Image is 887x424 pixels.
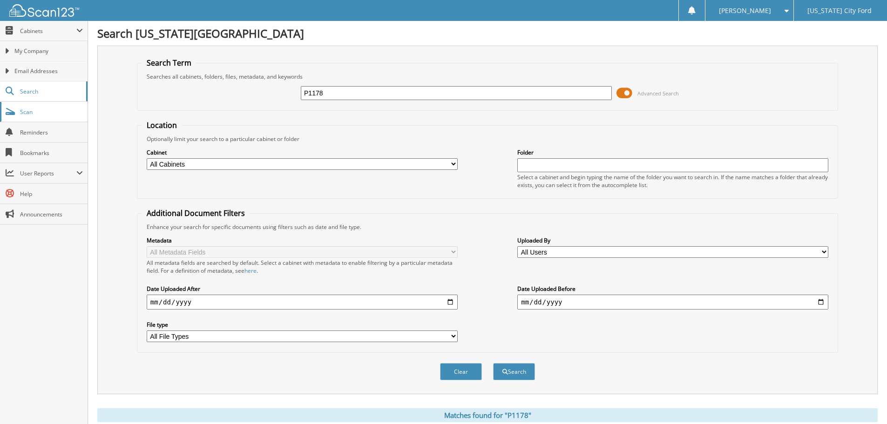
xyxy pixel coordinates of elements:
[142,120,182,130] legend: Location
[840,379,887,424] iframe: Chat Widget
[20,210,83,218] span: Announcements
[20,149,83,157] span: Bookmarks
[807,8,872,13] span: [US_STATE] City Ford
[20,128,83,136] span: Reminders
[517,236,828,244] label: Uploaded By
[637,90,679,97] span: Advanced Search
[147,259,458,275] div: All metadata fields are searched by default. Select a cabinet with metadata to enable filtering b...
[14,47,83,55] span: My Company
[517,285,828,293] label: Date Uploaded Before
[244,267,257,275] a: here
[97,26,878,41] h1: Search [US_STATE][GEOGRAPHIC_DATA]
[9,4,79,17] img: scan123-logo-white.svg
[142,58,196,68] legend: Search Term
[517,295,828,310] input: end
[20,169,76,177] span: User Reports
[147,285,458,293] label: Date Uploaded After
[517,173,828,189] div: Select a cabinet and begin typing the name of the folder you want to search in. If the name match...
[147,295,458,310] input: start
[20,87,81,95] span: Search
[142,208,250,218] legend: Additional Document Filters
[147,148,458,156] label: Cabinet
[147,236,458,244] label: Metadata
[97,408,878,422] div: Matches found for "P1178"
[142,223,833,231] div: Enhance your search for specific documents using filters such as date and file type.
[20,27,76,35] span: Cabinets
[20,190,83,198] span: Help
[440,363,482,380] button: Clear
[20,108,83,116] span: Scan
[493,363,535,380] button: Search
[142,135,833,143] div: Optionally limit your search to a particular cabinet or folder
[142,73,833,81] div: Searches all cabinets, folders, files, metadata, and keywords
[147,321,458,329] label: File type
[14,67,83,75] span: Email Addresses
[517,148,828,156] label: Folder
[719,8,771,13] span: [PERSON_NAME]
